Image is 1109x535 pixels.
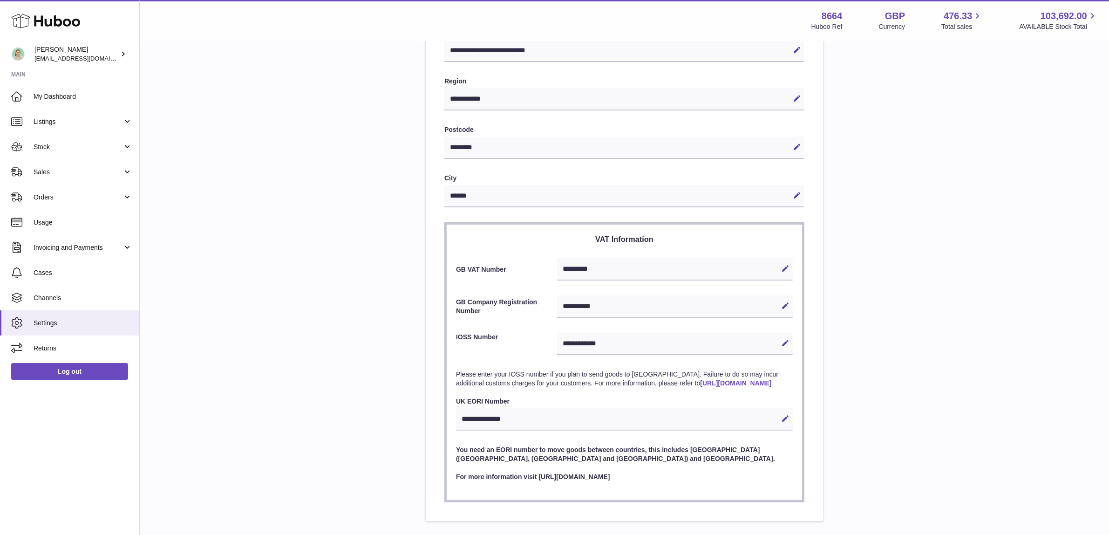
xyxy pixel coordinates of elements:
a: Log out [11,363,128,380]
span: Sales [34,168,122,177]
span: Cases [34,268,132,277]
label: City [444,174,804,183]
strong: GBP [885,10,905,22]
span: Usage [34,218,132,227]
p: Please enter your IOSS number if you plan to send goods to [GEOGRAPHIC_DATA]. Failure to do so ma... [456,370,793,388]
span: Returns [34,344,132,353]
p: You need an EORI number to move goods between countries, this includes [GEOGRAPHIC_DATA] ([GEOGRA... [456,446,793,463]
label: Region [444,77,804,86]
label: Postcode [444,125,804,134]
h3: VAT Information [456,234,793,244]
span: 476.33 [944,10,972,22]
div: Huboo Ref [811,22,843,31]
span: AVAILABLE Stock Total [1019,22,1098,31]
a: [URL][DOMAIN_NAME] [700,379,771,387]
span: 103,692.00 [1041,10,1087,22]
label: IOSS Number [456,333,557,353]
div: Currency [879,22,905,31]
span: My Dashboard [34,92,132,101]
div: [PERSON_NAME] [34,45,118,63]
span: Invoicing and Payments [34,243,122,252]
a: 476.33 Total sales [941,10,983,31]
span: Orders [34,193,122,202]
label: GB VAT Number [456,265,557,274]
img: internalAdmin-8664@internal.huboo.com [11,47,25,61]
strong: 8664 [822,10,843,22]
a: 103,692.00 AVAILABLE Stock Total [1019,10,1098,31]
p: For more information visit [URL][DOMAIN_NAME] [456,473,793,481]
span: Listings [34,117,122,126]
label: GB Company Registration Number [456,298,557,316]
label: UK EORI Number [456,397,793,406]
span: Total sales [941,22,983,31]
span: Stock [34,143,122,151]
span: [EMAIL_ADDRESS][DOMAIN_NAME] [34,55,137,62]
span: Settings [34,319,132,328]
span: Channels [34,294,132,302]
